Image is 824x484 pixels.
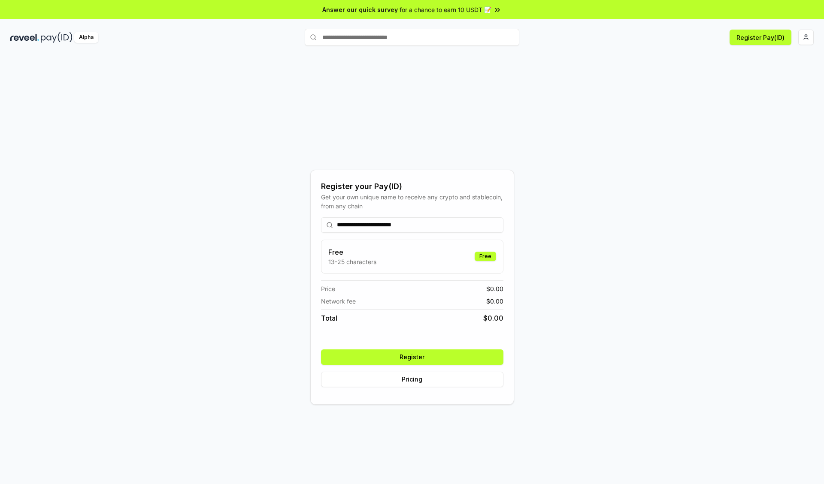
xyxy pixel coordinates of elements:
[328,247,376,257] h3: Free
[321,372,503,387] button: Pricing
[321,284,335,293] span: Price
[730,30,791,45] button: Register Pay(ID)
[475,252,496,261] div: Free
[41,32,73,43] img: pay_id
[321,349,503,365] button: Register
[483,313,503,323] span: $ 0.00
[321,180,503,192] div: Register your Pay(ID)
[10,32,39,43] img: reveel_dark
[328,257,376,266] p: 13-25 characters
[322,5,398,14] span: Answer our quick survey
[486,284,503,293] span: $ 0.00
[400,5,491,14] span: for a chance to earn 10 USDT 📝
[74,32,98,43] div: Alpha
[321,192,503,210] div: Get your own unique name to receive any crypto and stablecoin, from any chain
[321,313,337,323] span: Total
[321,297,356,306] span: Network fee
[486,297,503,306] span: $ 0.00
